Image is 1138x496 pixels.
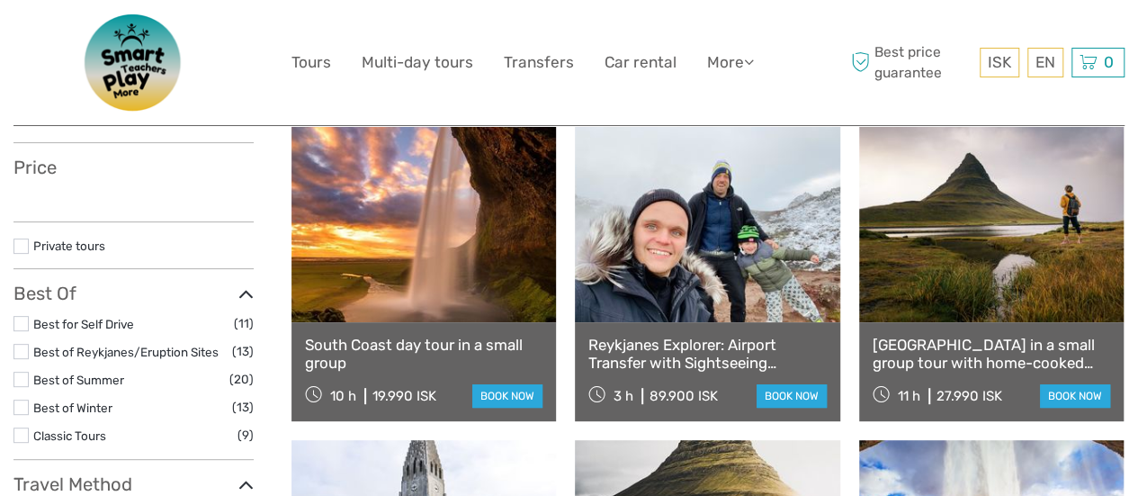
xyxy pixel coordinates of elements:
span: 11 h [898,388,920,404]
a: More [707,50,754,76]
a: Multi-day tours [362,50,473,76]
a: book now [472,384,542,408]
span: 10 h [330,388,356,404]
a: South Coast day tour in a small group [305,336,542,373]
a: book now [1040,384,1110,408]
a: Private tours [33,239,105,253]
div: 89.900 ISK [650,388,718,404]
span: (11) [234,313,254,334]
img: 3577-08614e58-788b-417f-8607-12aa916466bf_logo_big.png [62,14,206,112]
a: Tours [291,50,331,76]
a: Reykjanes Explorer: Airport Transfer with Sightseeing Adventure [588,336,826,373]
a: book now [757,384,827,408]
a: Best of Winter [33,401,112,415]
span: 0 [1101,53,1116,71]
div: 19.990 ISK [372,388,436,404]
div: 27.990 ISK [936,388,1002,404]
a: Transfers [504,50,574,76]
a: Best of Summer [33,373,124,387]
div: EN [1027,48,1063,77]
a: Best for Self Drive [33,317,134,331]
span: Best price guarantee [847,42,975,82]
h3: Best Of [13,283,254,304]
span: (13) [232,397,254,418]
span: 3 h [614,388,633,404]
h3: Price [13,157,254,178]
span: ISK [988,53,1011,71]
span: (13) [232,341,254,362]
a: [GEOGRAPHIC_DATA] in a small group tour with home-cooked meal included [873,336,1110,373]
a: Best of Reykjanes/Eruption Sites [33,345,219,359]
a: Car rental [605,50,677,76]
a: Classic Tours [33,428,106,443]
span: (9) [237,425,254,446]
h3: Travel Method [13,473,254,495]
span: (20) [229,369,254,390]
